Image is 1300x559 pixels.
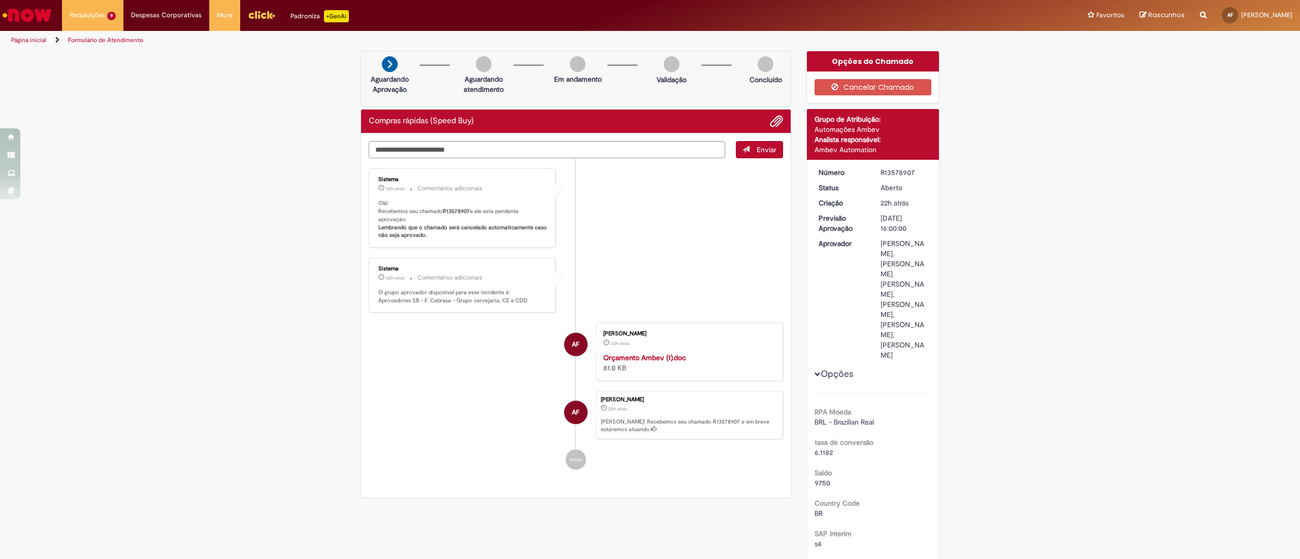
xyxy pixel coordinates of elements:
span: 22h atrás [611,340,630,346]
span: 9750 [815,478,830,487]
time: 29/09/2025 18:47:19 [386,275,405,281]
p: Aguardando atendimento [459,74,508,94]
time: 29/09/2025 18:47:12 [608,406,627,412]
span: 22h atrás [608,406,627,412]
div: Padroniza [290,10,349,22]
img: arrow-next.png [382,56,398,72]
p: [PERSON_NAME]! Recebemos seu chamado R13578907 e em breve estaremos atuando. [601,418,777,434]
span: AF [1227,12,1233,18]
dt: Previsão Aprovação [811,213,873,233]
dt: Aprovador [811,238,873,249]
span: s4 [815,539,822,548]
div: Automações Ambev [815,124,932,134]
textarea: Digite sua mensagem aqui... [369,141,725,159]
span: BRL - Brazilian Real [815,417,874,427]
span: BR [815,509,823,518]
div: Anna Paula Rocha De Faria [564,401,588,424]
div: Anna Paula Rocha De Faria [564,333,588,356]
div: [PERSON_NAME], [PERSON_NAME] [PERSON_NAME], [PERSON_NAME], [PERSON_NAME], [PERSON_NAME] [881,238,928,360]
b: RPA Moeda [815,407,851,416]
p: Olá! Recebemos seu chamado e ele esta pendente aprovação. [378,199,547,239]
span: Favoritos [1096,10,1124,20]
p: O grupo aprovador disponível para esse incidente é: Aprovadores SB - F. Cebrasa - Grupo cervejari... [378,289,547,304]
a: Orçamento Ambev (1).doc [603,353,686,362]
h2: Compras rápidas (Speed Buy) Histórico de tíquete [369,117,474,126]
span: AF [572,400,579,425]
div: Opções do Chamado [807,51,939,72]
dt: Criação [811,198,873,208]
p: Aguardando Aprovação [365,74,414,94]
img: img-circle-grey.png [476,56,492,72]
div: Aberto [881,183,928,193]
span: 22h atrás [881,198,908,207]
a: Página inicial [11,36,46,44]
span: AF [572,332,579,357]
div: Analista responsável: [815,134,932,145]
span: 9 [107,12,116,20]
a: Rascunhos [1140,11,1185,20]
b: R13578907 [443,207,470,215]
span: Requisições [70,10,105,20]
img: img-circle-grey.png [570,56,586,72]
p: Concluído [750,75,782,85]
span: [PERSON_NAME] [1241,11,1292,19]
div: [PERSON_NAME] [603,331,772,337]
li: Anna Paula Rocha De Faria [369,391,783,440]
img: ServiceNow [1,5,53,25]
span: Enviar [757,145,776,154]
div: Sistema [378,266,547,272]
img: img-circle-grey.png [664,56,679,72]
button: Adicionar anexos [770,115,783,128]
small: Comentários adicionais [417,184,482,193]
div: 81.0 KB [603,353,772,373]
div: [DATE] 16:00:00 [881,213,928,233]
small: Comentários adicionais [417,273,482,282]
p: Em andamento [554,74,602,84]
div: Grupo de Atribuição: [815,114,932,124]
p: Validação [657,75,687,85]
b: Saldo [815,468,832,477]
span: Despesas Corporativas [131,10,202,20]
ul: Trilhas de página [8,31,859,50]
b: Country Code [815,499,860,508]
ul: Histórico de tíquete [369,158,783,480]
b: Lembrando que o chamado será cancelado automaticamente caso não seja aprovado. [378,224,548,239]
dt: Número [811,167,873,178]
span: 22h atrás [386,275,405,281]
img: click_logo_yellow_360x200.png [248,7,275,22]
button: Cancelar Chamado [815,79,932,95]
div: R13578907 [881,167,928,178]
span: More [217,10,233,20]
div: 29/09/2025 18:47:12 [881,198,928,208]
dt: Status [811,183,873,193]
button: Enviar [736,141,783,158]
p: +GenAi [324,10,349,22]
span: 22h atrás [386,186,405,192]
div: [PERSON_NAME] [601,397,777,403]
time: 29/09/2025 18:47:24 [386,186,405,192]
span: Rascunhos [1148,10,1185,20]
b: taxa de conversão [815,438,873,447]
time: 29/09/2025 18:47:06 [611,340,630,346]
a: Formulário de Atendimento [68,36,143,44]
img: img-circle-grey.png [758,56,773,72]
div: Sistema [378,177,547,183]
time: 29/09/2025 18:47:12 [881,198,908,207]
span: 6.1182 [815,448,833,457]
b: SAP Interim [815,529,852,538]
div: Ambev Automation [815,145,932,155]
